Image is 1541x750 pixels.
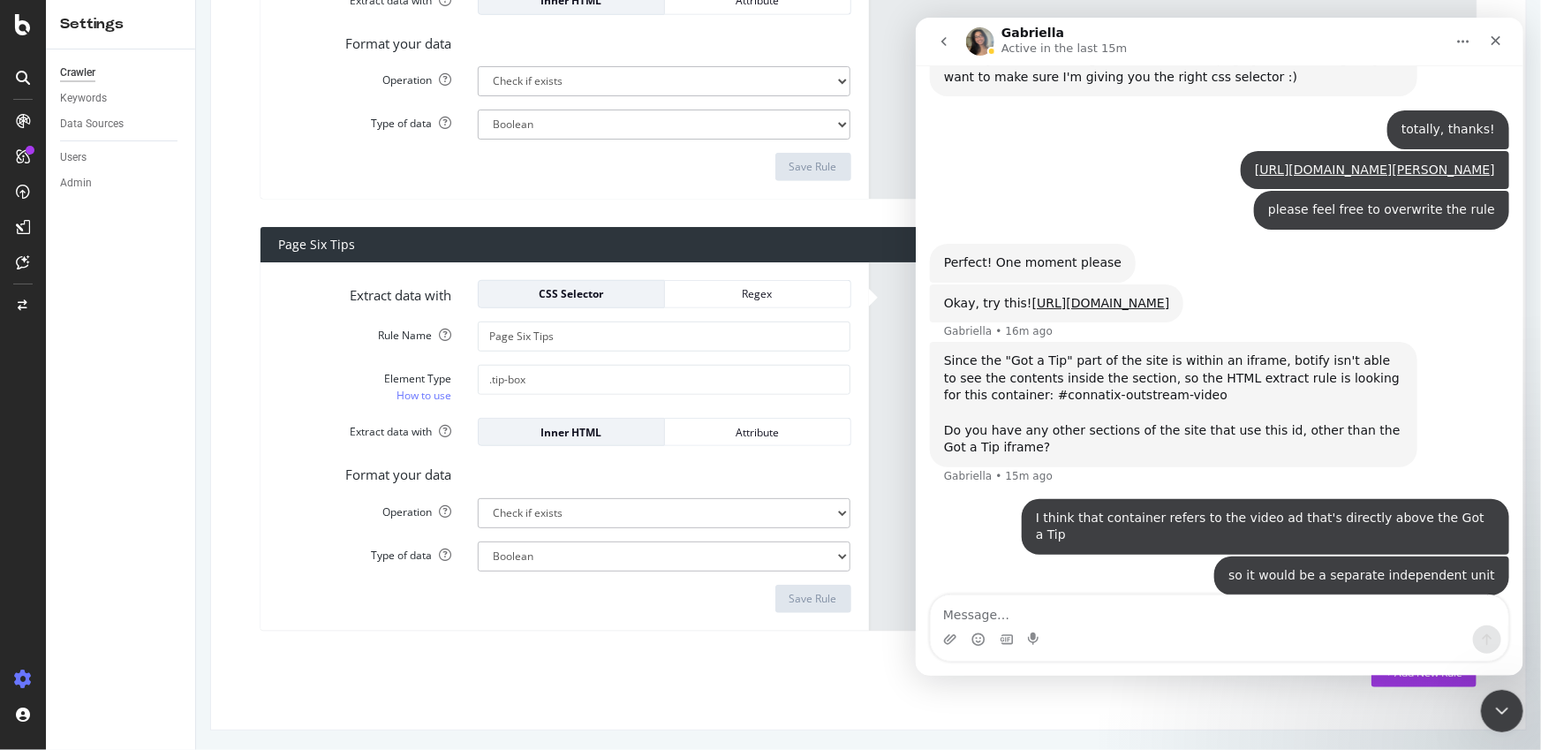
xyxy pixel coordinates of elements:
label: Format your data [265,28,465,53]
div: Page Six Tips [278,236,355,254]
label: Extract data with [265,418,465,439]
div: Keywords [60,89,107,108]
label: Format your data [265,459,465,484]
div: Save Rule [789,591,837,606]
a: Keywords [60,89,183,108]
button: Inner HTML [478,418,665,446]
button: Regex [665,280,851,308]
div: Admin [60,174,92,193]
div: Inner HTML [493,425,650,440]
label: Type of data [265,110,465,131]
label: URL [873,322,1073,343]
button: CSS Selector [478,280,665,308]
a: Admin [60,174,183,193]
label: Operation [265,498,465,519]
button: Save Rule [775,153,851,181]
a: Crawler [60,64,183,82]
input: Provide a name [478,322,850,352]
label: Test the rule on [873,280,1073,305]
label: Extract data with [265,280,465,305]
a: How to use [397,386,451,405]
div: Data Sources [60,115,124,133]
div: Settings [60,14,181,34]
iframe: Intercom live chat [916,18,1523,676]
label: Type of data [265,542,465,563]
label: Rule Name [265,322,465,343]
a: Users [60,148,183,167]
div: Element Type [278,371,451,386]
div: Save Rule [789,159,837,174]
div: CSS Selector [493,286,650,301]
button: Save Rule [775,585,851,613]
div: Users [60,148,87,167]
button: Attribute [665,418,851,446]
label: Operation [265,66,465,87]
div: Regex [679,286,836,301]
div: Attribute [679,425,836,440]
div: Crawler [60,64,95,82]
iframe: Intercom live chat [1481,690,1523,732]
input: CSS Expression [478,365,850,395]
a: Data Sources [60,115,183,133]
